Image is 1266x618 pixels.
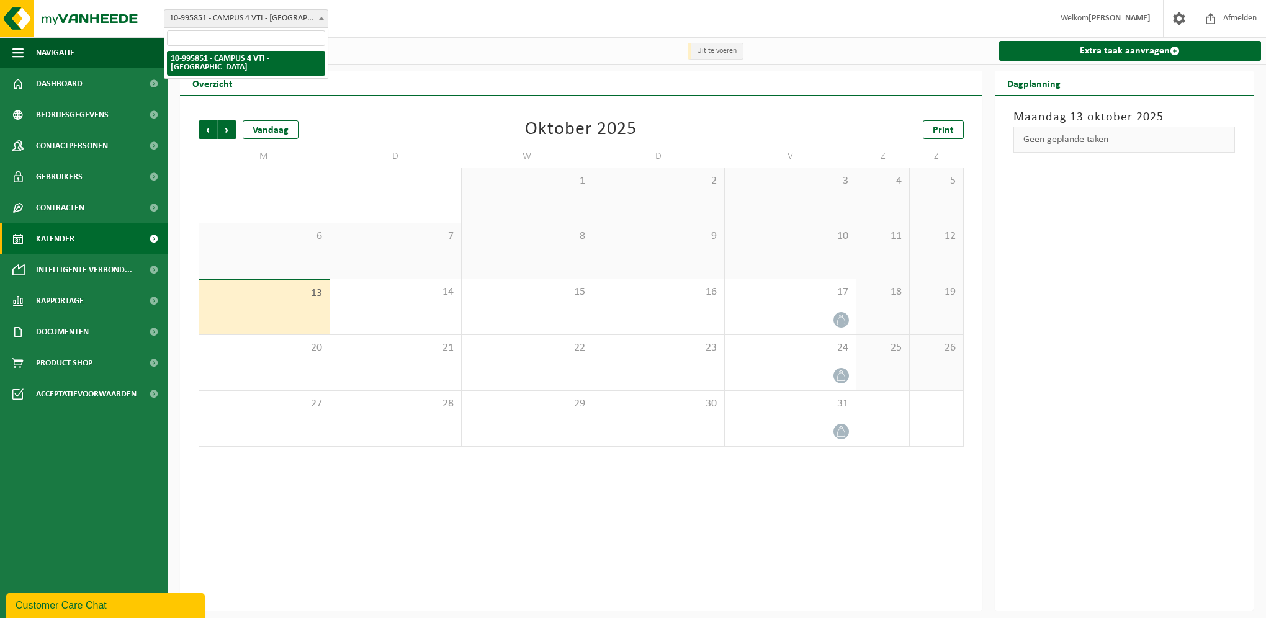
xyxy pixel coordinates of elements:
span: 6 [205,230,323,243]
div: Geen geplande taken [1013,127,1236,153]
span: Product Shop [36,347,92,378]
td: V [725,145,856,168]
span: 10 [731,230,850,243]
h3: Maandag 13 oktober 2025 [1013,108,1236,127]
span: Print [933,125,954,135]
span: Contracten [36,192,84,223]
span: 9 [599,230,718,243]
span: 31 [731,397,850,411]
span: 19 [916,285,956,299]
span: 12 [916,230,956,243]
span: 13 [205,287,323,300]
a: Extra taak aanvragen [999,41,1262,61]
span: Contactpersonen [36,130,108,161]
td: Z [856,145,910,168]
h2: Overzicht [180,71,245,95]
span: 29 [468,397,586,411]
span: Volgende [218,120,236,139]
td: D [330,145,462,168]
span: 14 [336,285,455,299]
li: 10-995851 - CAMPUS 4 VTI - [GEOGRAPHIC_DATA] [167,51,325,76]
span: 5 [916,174,956,188]
span: Bedrijfsgegevens [36,99,109,130]
span: Documenten [36,316,89,347]
span: 25 [863,341,903,355]
span: 1 [468,174,586,188]
li: Uit te voeren [688,43,743,60]
span: 8 [468,230,586,243]
span: 24 [731,341,850,355]
span: 18 [863,285,903,299]
span: Rapportage [36,285,84,316]
span: 22 [468,341,586,355]
td: Z [910,145,963,168]
span: 23 [599,341,718,355]
span: 16 [599,285,718,299]
div: Oktober 2025 [525,120,637,139]
span: 27 [205,397,323,411]
span: Vorige [199,120,217,139]
span: 7 [336,230,455,243]
iframe: chat widget [6,591,207,618]
span: 20 [205,341,323,355]
span: Intelligente verbond... [36,254,132,285]
strong: [PERSON_NAME] [1089,14,1151,23]
td: W [462,145,593,168]
span: Gebruikers [36,161,83,192]
span: 2 [599,174,718,188]
span: 10-995851 - CAMPUS 4 VTI - POPERINGE [164,10,328,27]
span: 11 [863,230,903,243]
td: D [593,145,725,168]
span: 26 [916,341,956,355]
div: Vandaag [243,120,299,139]
span: 15 [468,285,586,299]
span: 21 [336,341,455,355]
span: Acceptatievoorwaarden [36,378,137,410]
td: M [199,145,330,168]
a: Print [923,120,964,139]
span: Navigatie [36,37,74,68]
span: 17 [731,285,850,299]
span: Dashboard [36,68,83,99]
span: 4 [863,174,903,188]
span: 10-995851 - CAMPUS 4 VTI - POPERINGE [164,9,328,28]
span: 3 [731,174,850,188]
span: 28 [336,397,455,411]
span: Kalender [36,223,74,254]
span: 30 [599,397,718,411]
h2: Dagplanning [995,71,1073,95]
